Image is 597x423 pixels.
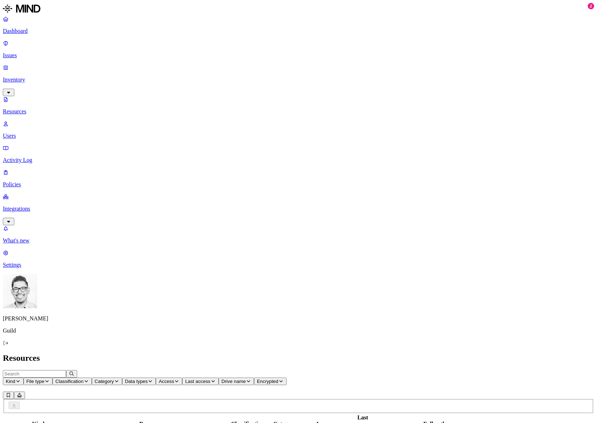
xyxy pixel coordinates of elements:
a: Activity Log [3,145,594,163]
span: Classification [55,379,84,384]
p: Guild [3,328,594,334]
p: Inventory [3,77,594,83]
div: 2 [588,3,594,9]
p: Resources [3,108,594,115]
p: Activity Log [3,157,594,163]
p: Dashboard [3,28,594,34]
span: Last access [185,379,210,384]
a: Settings [3,250,594,268]
p: Issues [3,52,594,59]
span: Data types [125,379,148,384]
a: MIND [3,3,594,16]
span: Encrypted [257,379,278,384]
a: Issues [3,40,594,59]
a: Policies [3,169,594,188]
span: Access [159,379,174,384]
span: Category [95,379,114,384]
a: Inventory [3,64,594,95]
a: Users [3,120,594,139]
img: Michael Alegre [3,274,37,308]
p: What's new [3,237,594,244]
p: Settings [3,262,594,268]
img: MIND [3,3,40,14]
span: Drive name [222,379,246,384]
span: File type [26,379,44,384]
span: Kind [6,379,15,384]
p: Users [3,133,594,139]
p: Policies [3,181,594,188]
a: Dashboard [3,16,594,34]
input: Search [3,370,66,378]
a: Resources [3,96,594,115]
p: Integrations [3,206,594,212]
a: Integrations [3,193,594,224]
a: What's new [3,225,594,244]
h2: Resources [3,353,594,363]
